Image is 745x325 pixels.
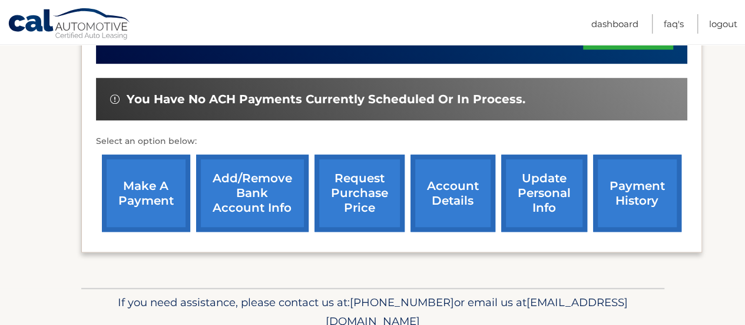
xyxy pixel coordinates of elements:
a: Add/Remove bank account info [196,155,309,232]
span: You have no ACH payments currently scheduled or in process. [127,92,525,107]
a: FAQ's [664,14,684,34]
a: Cal Automotive [8,8,131,42]
a: Logout [709,14,737,34]
a: payment history [593,155,681,232]
a: make a payment [102,155,190,232]
a: request purchase price [314,155,405,232]
a: account details [410,155,495,232]
span: [PHONE_NUMBER] [350,296,454,309]
a: Dashboard [591,14,638,34]
img: alert-white.svg [110,94,120,104]
a: update personal info [501,155,587,232]
p: Select an option below: [96,134,687,149]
